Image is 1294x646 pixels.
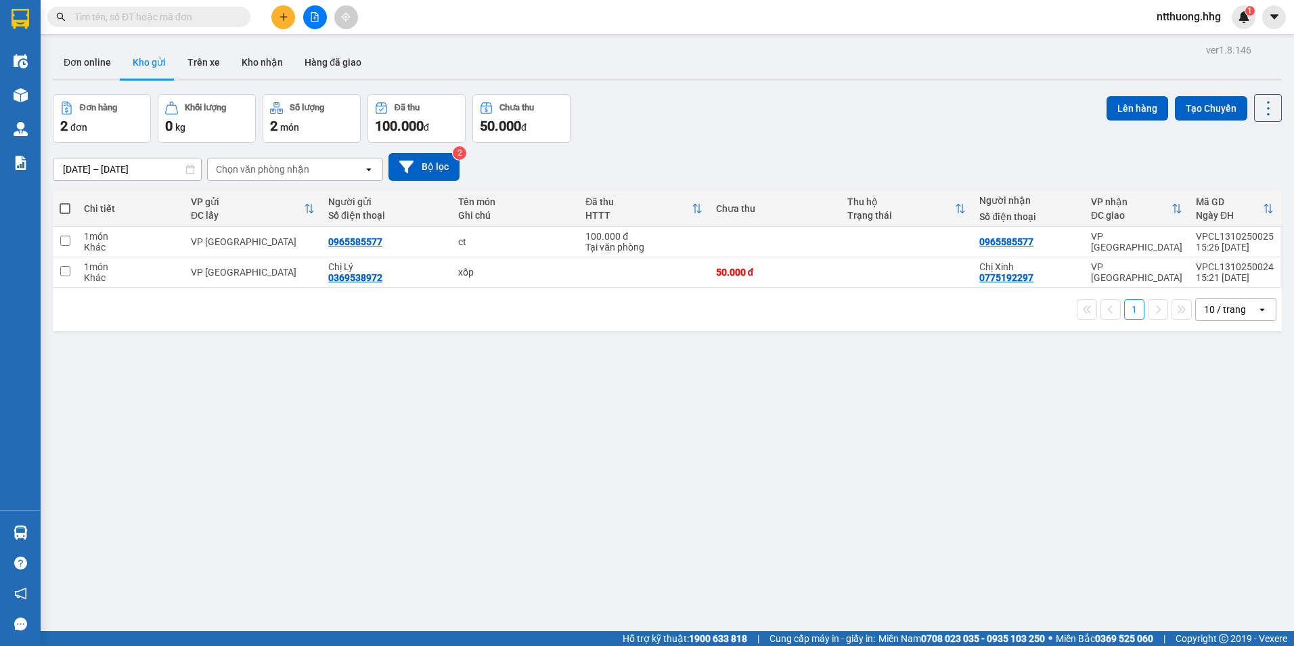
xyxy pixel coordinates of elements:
div: Chọn văn phòng nhận [216,163,309,176]
span: file-add [310,12,319,22]
img: logo-vxr [12,9,29,29]
div: VP [GEOGRAPHIC_DATA] [1091,231,1182,253]
button: Bộ lọc [388,153,460,181]
div: 15:26 [DATE] [1196,242,1274,253]
div: Số điện thoại [328,210,445,221]
button: Kho nhận [231,46,294,79]
div: VPCL1310250024 [1196,261,1274,272]
div: VP nhận [1091,196,1172,207]
button: Trên xe [177,46,231,79]
input: Select a date range. [53,158,201,180]
button: 1 [1124,299,1144,320]
span: Miền Nam [878,631,1045,646]
div: xốp [458,267,572,278]
div: VP gửi [191,196,304,207]
span: đ [424,122,429,133]
span: 100.000 [375,118,424,134]
button: Khối lượng0kg [158,94,256,143]
img: warehouse-icon [14,525,28,540]
input: Tìm tên, số ĐT hoặc mã đơn [74,9,234,24]
button: Số lượng2món [263,94,361,143]
img: warehouse-icon [14,54,28,68]
th: Toggle SortBy [1084,191,1189,227]
div: Số lượng [290,103,324,112]
button: plus [271,5,295,29]
button: Tạo Chuyến [1175,96,1247,121]
span: aim [341,12,351,22]
div: Thu hộ [847,196,955,207]
span: search [56,12,66,22]
div: Ngày ĐH [1196,210,1263,221]
div: Đã thu [395,103,420,112]
span: 0 [165,118,173,134]
div: ĐC giao [1091,210,1172,221]
sup: 1 [1245,6,1255,16]
span: Hỗ trợ kỹ thuật: [623,631,747,646]
button: caret-down [1262,5,1286,29]
div: VP [GEOGRAPHIC_DATA] [1091,261,1182,283]
div: Chưa thu [499,103,534,112]
img: warehouse-icon [14,88,28,102]
span: kg [175,122,185,133]
th: Toggle SortBy [579,191,709,227]
button: Đơn online [53,46,122,79]
span: notification [14,587,27,600]
div: Người gửi [328,196,445,207]
div: Ghi chú [458,210,572,221]
div: Khác [84,272,177,283]
span: 50.000 [480,118,521,134]
div: Trạng thái [847,210,955,221]
div: 1 món [84,261,177,272]
span: | [757,631,759,646]
span: 1 [1247,6,1252,16]
div: Tên món [458,196,572,207]
div: Đã thu [585,196,691,207]
img: solution-icon [14,156,28,170]
strong: 0708 023 035 - 0935 103 250 [921,633,1045,644]
div: Khối lượng [185,103,226,112]
div: VP [GEOGRAPHIC_DATA] [191,236,315,247]
div: 15:21 [DATE] [1196,272,1274,283]
div: Khác [84,242,177,253]
span: plus [279,12,288,22]
div: 50.000 đ [716,267,834,278]
div: 100.000 đ [585,231,702,242]
span: copyright [1219,634,1228,643]
img: icon-new-feature [1238,11,1250,23]
span: 2 [270,118,277,134]
div: HTTT [585,210,691,221]
div: VP [GEOGRAPHIC_DATA] [191,267,315,278]
span: caret-down [1268,11,1280,23]
div: ĐC lấy [191,210,304,221]
img: warehouse-icon [14,122,28,136]
div: Người nhận [979,195,1077,206]
div: Đơn hàng [80,103,117,112]
span: ⚪️ [1048,636,1052,641]
div: Tại văn phòng [585,242,702,253]
div: Chị Lý [328,261,445,272]
div: Chưa thu [716,203,834,214]
div: Chi tiết [84,203,177,214]
div: 0369538972 [328,272,382,283]
div: 0775192297 [979,272,1033,283]
div: Số điện thoại [979,211,1077,222]
th: Toggle SortBy [841,191,973,227]
div: Chị Xinh [979,261,1077,272]
button: Đơn hàng2đơn [53,94,151,143]
button: Chưa thu50.000đ [472,94,571,143]
th: Toggle SortBy [1189,191,1280,227]
strong: 1900 633 818 [689,633,747,644]
button: Kho gửi [122,46,177,79]
div: ct [458,236,572,247]
button: Lên hàng [1107,96,1168,121]
div: ver 1.8.146 [1206,43,1251,58]
div: 0965585577 [979,236,1033,247]
div: 0965585577 [328,236,382,247]
button: Đã thu100.000đ [367,94,466,143]
span: Cung cấp máy in - giấy in: [769,631,875,646]
strong: 0369 525 060 [1095,633,1153,644]
span: đơn [70,122,87,133]
button: aim [334,5,358,29]
svg: open [1257,304,1268,315]
div: Mã GD [1196,196,1263,207]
